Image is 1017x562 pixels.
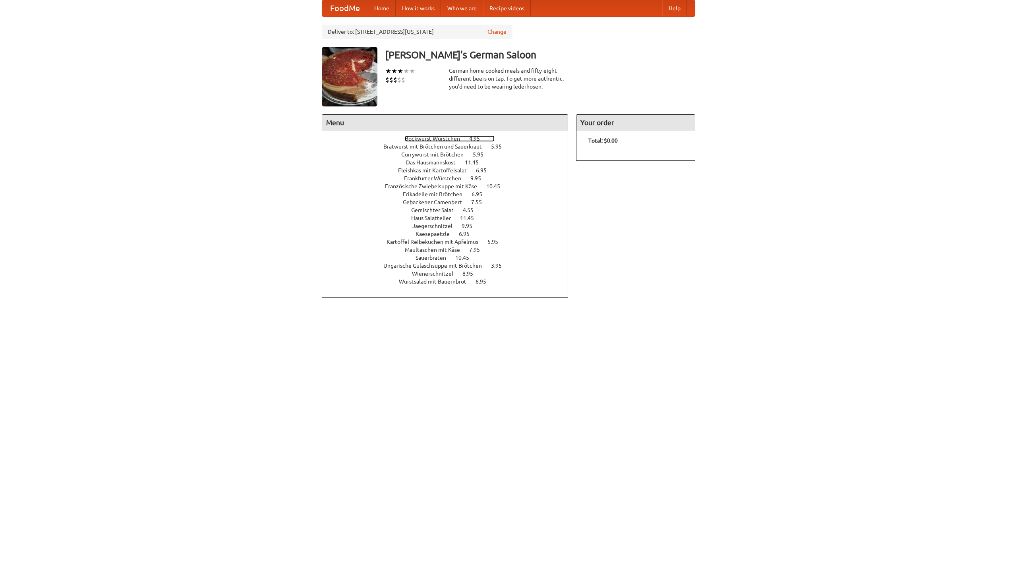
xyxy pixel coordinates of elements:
[465,159,487,166] span: 11.45
[396,0,441,16] a: How it works
[322,115,568,131] h4: Menu
[460,215,482,221] span: 11.45
[383,143,490,150] span: Bratwurst mit Brötchen und Sauerkraut
[383,263,490,269] span: Ungarische Gulaschsuppe mit Brötchen
[383,263,516,269] a: Ungarische Gulaschsuppe mit Brötchen 3.95
[416,231,484,237] a: Kaesepaetzle 6.95
[405,247,495,253] a: Maultaschen mit Käse 7.95
[576,115,695,131] h4: Your order
[322,25,512,39] div: Deliver to: [STREET_ADDRESS][US_STATE]
[441,0,483,16] a: Who we are
[397,75,401,84] li: $
[411,215,459,221] span: Haus Salatteller
[491,143,510,150] span: 5.95
[385,183,515,189] a: Französische Zwiebelsuppe mit Käse 10.45
[387,239,486,245] span: Kartoffel Reibekuchen mit Apfelmus
[322,47,377,106] img: angular.jpg
[403,199,497,205] a: Gebackener Camenbert 7.55
[412,223,487,229] a: Jaegerschnitzel 9.95
[385,75,389,84] li: $
[406,159,493,166] a: Das Hausmannskost 11.45
[403,199,470,205] span: Gebackener Camenbert
[391,67,397,75] li: ★
[404,175,496,182] a: Frankfurter Würstchen 9.95
[406,159,464,166] span: Das Hausmannskost
[398,167,475,174] span: Fleishkas mit Kartoffelsalat
[411,215,489,221] a: Haus Salatteller 11.45
[398,167,501,174] a: Fleishkas mit Kartoffelsalat 6.95
[411,207,488,213] a: Gemischter Salat 4.55
[487,28,507,36] a: Change
[401,151,498,158] a: Currywurst mit Brötchen 5.95
[383,143,516,150] a: Bratwurst mit Brötchen und Sauerkraut 5.95
[405,247,468,253] span: Maultaschen mit Käse
[476,167,495,174] span: 6.95
[411,207,462,213] span: Gemischter Salat
[385,183,485,189] span: Französische Zwiebelsuppe mit Käse
[387,239,513,245] a: Kartoffel Reibekuchen mit Apfelmus 5.95
[397,67,403,75] li: ★
[469,135,488,142] span: 4.95
[399,278,474,285] span: Wurstsalad mit Bauernbrot
[416,255,454,261] span: Sauerbraten
[416,231,458,237] span: Kaesepaetzle
[404,175,469,182] span: Frankfurter Würstchen
[389,75,393,84] li: $
[459,231,478,237] span: 6.95
[385,47,695,63] h3: [PERSON_NAME]'s German Saloon
[472,191,490,197] span: 6.95
[463,207,481,213] span: 4.55
[662,0,687,16] a: Help
[405,135,468,142] span: Bockwurst Würstchen
[471,199,490,205] span: 7.55
[455,255,477,261] span: 10.45
[486,183,508,189] span: 10.45
[403,67,409,75] li: ★
[412,270,488,277] a: Wienerschnitzel 8.95
[473,151,491,158] span: 5.95
[403,191,470,197] span: Frikadelle mit Brötchen
[588,137,618,144] b: Total: $0.00
[491,263,510,269] span: 3.95
[483,0,531,16] a: Recipe videos
[403,191,497,197] a: Frikadelle mit Brötchen 6.95
[405,135,495,142] a: Bockwurst Würstchen 4.95
[368,0,396,16] a: Home
[399,278,501,285] a: Wurstsalad mit Bauernbrot 6.95
[409,67,415,75] li: ★
[476,278,494,285] span: 6.95
[401,151,472,158] span: Currywurst mit Brötchen
[487,239,506,245] span: 5.95
[462,270,481,277] span: 8.95
[401,75,405,84] li: $
[385,67,391,75] li: ★
[416,255,484,261] a: Sauerbraten 10.45
[393,75,397,84] li: $
[412,223,460,229] span: Jaegerschnitzel
[462,223,480,229] span: 9.95
[470,175,489,182] span: 9.95
[322,0,368,16] a: FoodMe
[469,247,488,253] span: 7.95
[449,67,568,91] div: German home-cooked meals and fifty-eight different beers on tap. To get more authentic, you'd nee...
[412,270,461,277] span: Wienerschnitzel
